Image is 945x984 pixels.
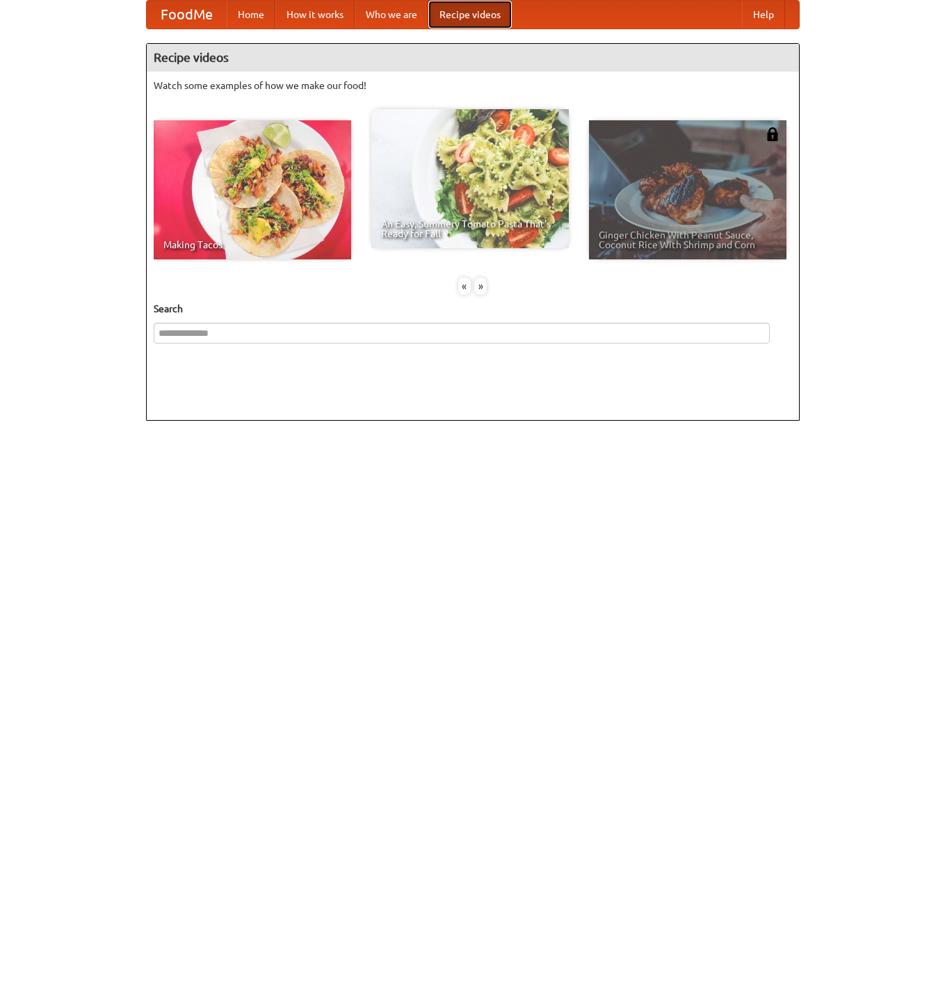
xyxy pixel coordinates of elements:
a: Home [227,1,275,29]
a: Help [742,1,785,29]
div: » [474,277,487,295]
a: Making Tacos [154,120,351,259]
h5: Search [154,302,792,316]
a: Recipe videos [428,1,512,29]
h4: Recipe videos [147,44,799,72]
a: An Easy, Summery Tomato Pasta That's Ready for Fall [371,109,569,248]
a: Who we are [355,1,428,29]
a: FoodMe [147,1,227,29]
span: An Easy, Summery Tomato Pasta That's Ready for Fall [381,219,559,239]
span: Making Tacos [163,240,341,250]
a: How it works [275,1,355,29]
p: Watch some examples of how we make our food! [154,79,792,92]
img: 483408.png [766,127,780,141]
div: « [458,277,471,295]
